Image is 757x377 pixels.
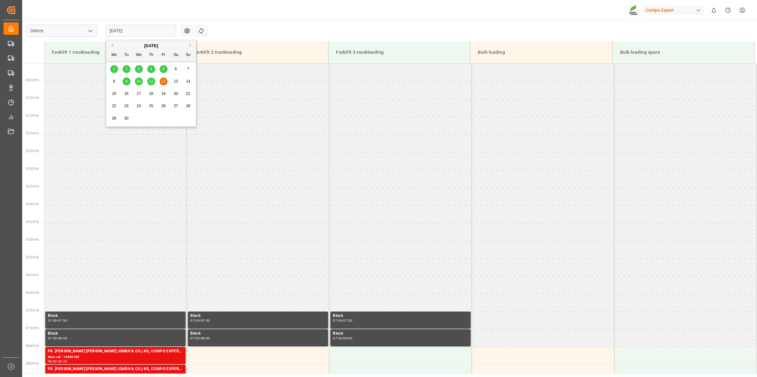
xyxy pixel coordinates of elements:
div: Block [48,331,183,337]
span: 17 [137,91,141,96]
span: 11 [149,79,153,83]
button: show 0 new notifications [707,3,721,17]
span: 24 [137,104,141,108]
div: 07:30 [333,337,342,340]
div: Choose Monday, September 22nd, 2025 [110,102,118,110]
div: 07:30 [48,337,57,340]
div: [DATE] [106,43,196,49]
span: 07:00 Hr [26,309,39,312]
div: Bulk loading [475,46,607,58]
div: Choose Tuesday, September 2nd, 2025 [123,65,130,73]
div: Choose Saturday, September 20th, 2025 [172,90,180,98]
span: 07:30 Hr [26,326,39,330]
span: 25 [149,104,153,108]
span: 22 [112,104,116,108]
div: - [342,319,343,322]
div: Choose Wednesday, September 3rd, 2025 [135,65,143,73]
div: Choose Monday, September 1st, 2025 [110,65,118,73]
div: Choose Saturday, September 27th, 2025 [172,102,180,110]
div: Choose Monday, September 29th, 2025 [110,114,118,122]
div: Choose Thursday, September 11th, 2025 [147,77,155,85]
div: Choose Tuesday, September 16th, 2025 [123,90,130,98]
div: - [57,319,58,322]
div: Sa [172,51,180,59]
span: 08:30 Hr [26,362,39,365]
div: Choose Monday, September 15th, 2025 [110,90,118,98]
span: 03:00 Hr [26,167,39,170]
div: Su [184,51,192,59]
span: 14 [186,79,190,83]
div: 07:30 [201,319,210,322]
span: 04:00 Hr [26,202,39,206]
div: FR. [PERSON_NAME] [PERSON_NAME] (GMBH & CO.) KG, COMPO EXPERT Benelux N.V. [48,366,183,372]
span: 4 [150,67,152,71]
div: Choose Saturday, September 6th, 2025 [172,65,180,73]
div: Choose Sunday, September 21st, 2025 [184,90,192,98]
span: 21 [186,91,190,96]
div: Choose Thursday, September 4th, 2025 [147,65,155,73]
span: 02:00 Hr [26,132,39,135]
div: - [200,319,200,322]
div: month 2025-09 [108,63,194,125]
div: Block [333,331,468,337]
div: We [135,51,143,59]
div: 07:30 [190,337,200,340]
div: 07:00 [190,319,200,322]
span: 12 [161,79,165,83]
span: 03:30 Hr [26,185,39,188]
button: Compo Expert [643,4,707,16]
div: - [342,337,343,340]
div: Choose Wednesday, September 17th, 2025 [135,90,143,98]
span: 10 [137,79,141,83]
span: 20 [174,91,178,96]
div: Choose Friday, September 5th, 2025 [160,65,168,73]
div: 08:00 [58,337,67,340]
span: 18 [149,91,153,96]
div: 07:00 [333,319,342,322]
span: 00:30 Hr [26,78,39,82]
div: FR. [PERSON_NAME] [PERSON_NAME] (GMBH & CO.) KG, COMPO EXPERT Benelux N.V. [48,348,183,355]
div: Choose Friday, September 19th, 2025 [160,90,168,98]
div: Forklift 1 truckloading [49,46,181,58]
span: 08:00 Hr [26,344,39,348]
div: Choose Saturday, September 13th, 2025 [172,77,180,85]
div: Forklift 3 truckloading [334,46,465,58]
div: Block [190,313,326,319]
div: 08:00 [343,337,352,340]
div: - [200,337,200,340]
div: Th [147,51,155,59]
div: Choose Thursday, September 18th, 2025 [147,90,155,98]
span: 29 [112,116,116,121]
span: 7 [187,67,189,71]
input: Type to search/select [27,25,97,37]
div: Fr [160,51,168,59]
div: 07:30 [343,319,352,322]
span: 19 [161,91,165,96]
div: Choose Friday, September 12th, 2025 [160,77,168,85]
span: 1 [113,67,115,71]
span: 06:00 Hr [26,273,39,277]
span: 23 [124,104,128,108]
div: Forklift 2 truckloading [192,46,323,58]
span: 06:30 Hr [26,291,39,294]
span: 04:30 Hr [26,220,39,224]
div: Choose Tuesday, September 9th, 2025 [123,77,130,85]
div: 08:00 [201,337,210,340]
span: 26 [161,104,165,108]
span: 28 [186,104,190,108]
span: 30 [124,116,128,121]
button: Next Month [189,43,193,47]
div: 08:00 [48,360,57,363]
span: 3 [138,67,140,71]
span: 01:00 Hr [26,96,39,100]
span: 9 [125,79,128,83]
span: 05:30 Hr [26,256,39,259]
div: Tu [123,51,130,59]
div: Block [190,331,326,337]
img: Screenshot%202023-09-29%20at%2010.02.21.png_1712312052.png [629,5,639,16]
button: Previous Month [109,43,113,47]
div: - [57,360,58,363]
div: Choose Sunday, September 14th, 2025 [184,77,192,85]
span: 05:00 Hr [26,238,39,241]
div: Choose Tuesday, September 30th, 2025 [123,114,130,122]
